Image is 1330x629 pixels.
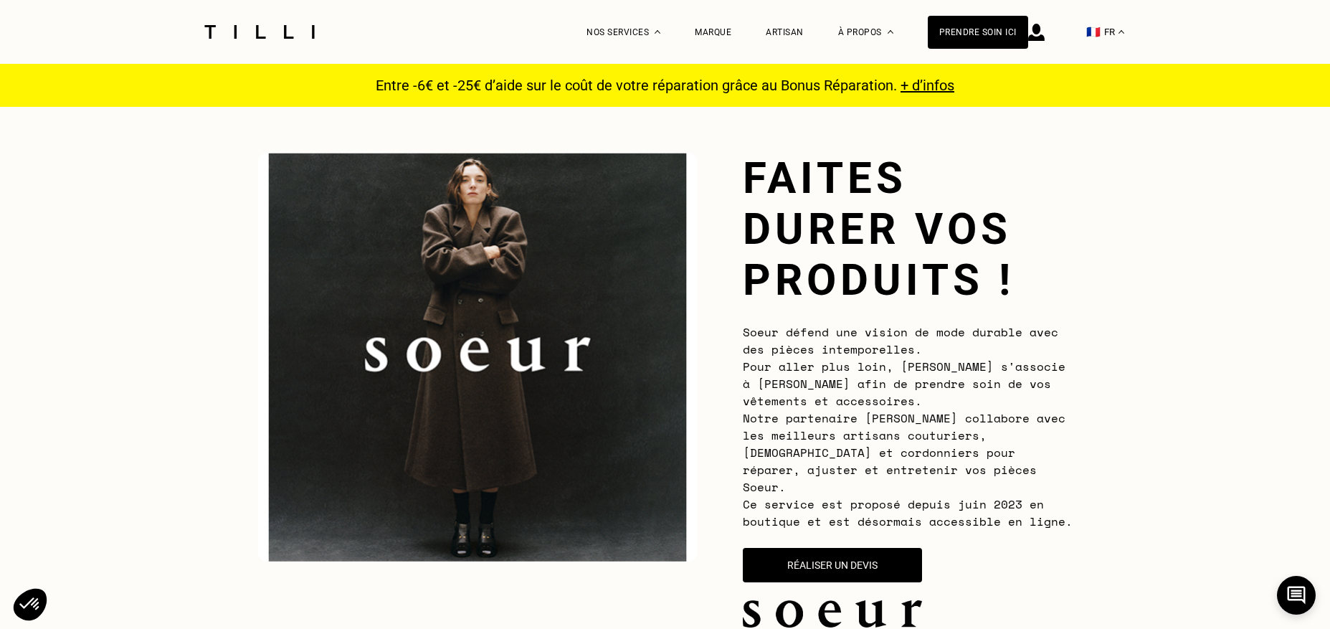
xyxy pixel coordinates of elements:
[928,16,1028,49] a: Prendre soin ici
[1086,25,1101,39] span: 🇫🇷
[743,323,1073,530] span: Soeur défend une vision de mode durable avec des pièces intemporelles. Pour aller plus loin, [PER...
[1118,30,1124,34] img: menu déroulant
[743,548,922,582] button: Réaliser un devis
[1028,24,1045,41] img: icône connexion
[655,30,660,34] img: Menu déroulant
[367,77,963,94] p: Entre -6€ et -25€ d’aide sur le coût de votre réparation grâce au Bonus Réparation.
[743,600,922,628] img: soeur.logo.png
[199,25,320,39] img: Logo du service de couturière Tilli
[695,27,731,37] a: Marque
[743,153,1073,306] h1: Faites durer vos produits !
[901,77,954,94] a: + d’infos
[888,30,893,34] img: Menu déroulant à propos
[766,27,804,37] a: Artisan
